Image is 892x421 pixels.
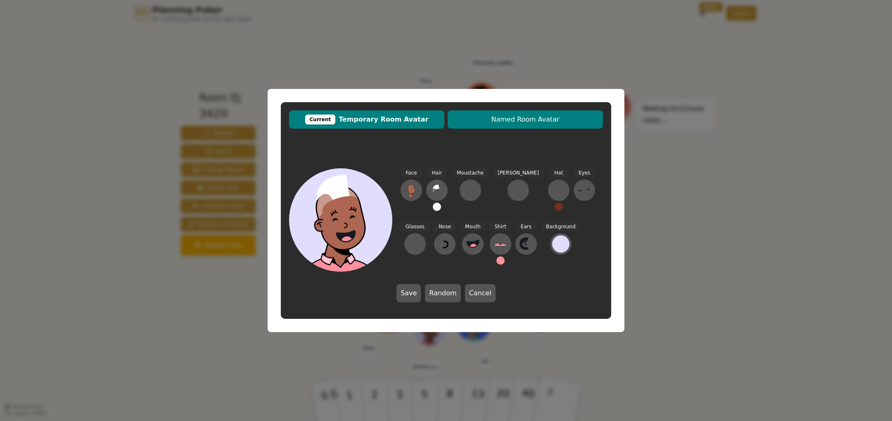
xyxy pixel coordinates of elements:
[465,284,496,302] button: Cancel
[434,222,456,232] span: Nose
[516,222,536,232] span: Ears
[452,115,599,124] span: Named Room Avatar
[305,115,336,124] div: Current
[460,222,486,232] span: Mouth
[490,222,511,232] span: Shirt
[549,168,568,178] span: Hat
[401,222,429,232] span: Glasses
[448,110,603,129] button: Named Room Avatar
[493,168,544,178] span: [PERSON_NAME]
[396,284,421,302] button: Save
[427,168,447,178] span: Hair
[293,115,440,124] span: Temporary Room Avatar
[289,110,444,129] button: CurrentTemporary Room Avatar
[541,222,581,232] span: Background
[401,168,422,178] span: Face
[425,284,460,302] button: Random
[574,168,595,178] span: Eyes
[452,168,489,178] span: Moustache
